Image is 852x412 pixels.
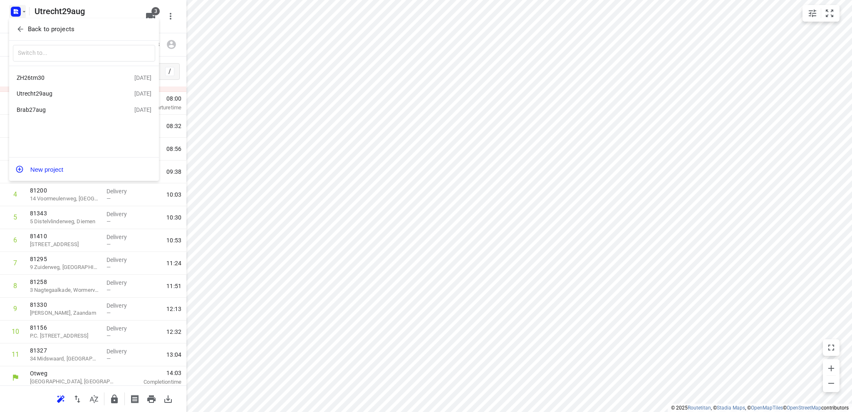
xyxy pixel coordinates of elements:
[17,106,112,113] div: Brab27aug
[17,90,112,97] div: Utrecht29aug
[134,106,151,113] div: [DATE]
[13,45,155,62] input: Switch to...
[13,22,155,36] button: Back to projects
[9,102,159,118] div: Brab27aug[DATE]
[9,161,159,178] button: New project
[134,90,151,97] div: [DATE]
[134,74,151,81] div: [DATE]
[9,86,159,102] div: Utrecht29aug[DATE]
[17,74,112,81] div: ZH26tm30
[28,25,74,34] p: Back to projects
[9,69,159,86] div: ZH26tm30[DATE]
